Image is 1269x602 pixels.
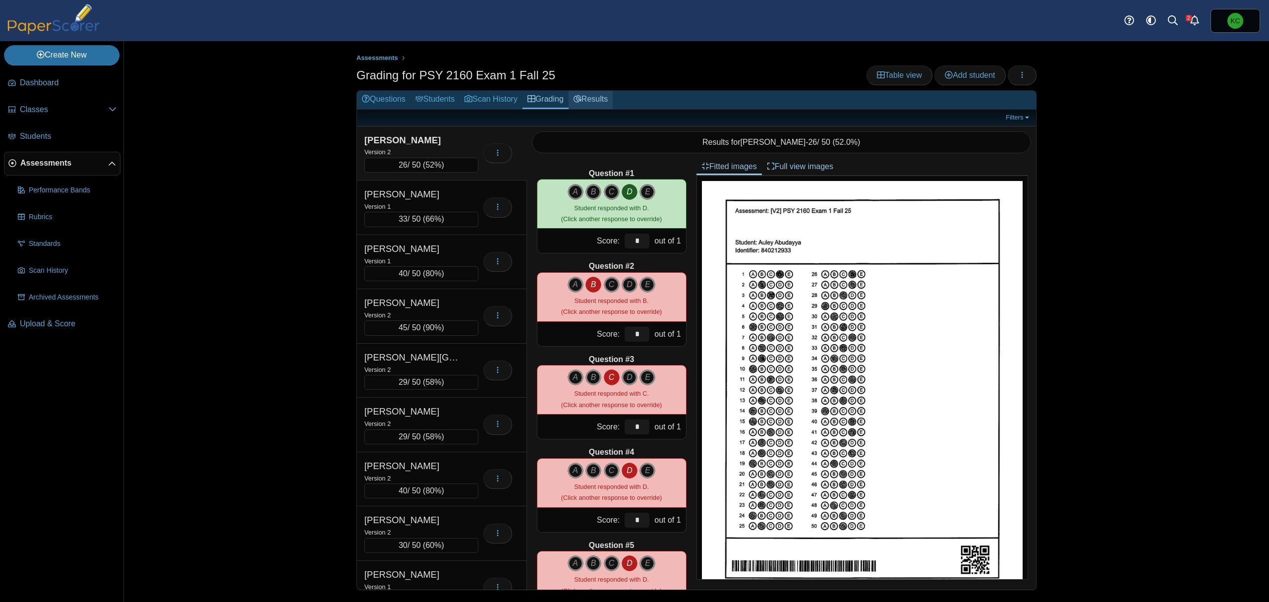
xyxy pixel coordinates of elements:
i: E [639,369,655,385]
b: Question #3 [589,354,634,365]
a: PaperScorer [4,27,103,36]
div: / 50 ( ) [364,375,478,390]
a: Rubrics [14,205,120,229]
span: 90% [425,323,441,332]
div: [PERSON_NAME] [364,134,463,147]
i: B [585,463,601,479]
span: 30 [399,541,407,549]
span: Archived Assessments [29,293,116,302]
a: Alerts [1184,10,1206,32]
i: A [568,369,583,385]
a: Full view images [762,158,838,175]
a: Scan History [14,259,120,283]
a: Standards [14,232,120,256]
a: Classes [4,98,120,122]
a: Scan History [460,91,522,109]
div: out of 1 [652,508,686,532]
span: 33 [399,215,407,223]
div: Score: [537,322,623,346]
small: (Click another response to override) [561,483,662,501]
div: [PERSON_NAME] [364,460,463,473]
span: 40 [399,269,407,278]
div: Results for - / 50 ( ) [532,131,1032,153]
small: (Click another response to override) [561,576,662,594]
a: Table view [866,65,932,85]
b: Question #5 [589,540,634,551]
small: (Click another response to override) [561,390,662,408]
small: Version 1 [364,583,391,591]
span: Kelly Charlton [1227,13,1243,29]
i: C [604,184,620,200]
span: 80% [425,486,441,495]
h1: Grading for PSY 2160 Exam 1 Fall 25 [356,67,555,84]
i: D [622,184,637,200]
span: Dashboard [20,77,116,88]
div: [PERSON_NAME] [364,188,463,201]
div: / 50 ( ) [364,266,478,281]
span: Classes [20,104,109,115]
i: D [622,369,637,385]
i: B [585,184,601,200]
a: Questions [357,91,410,109]
div: / 50 ( ) [364,429,478,444]
a: Assessments [4,152,120,176]
div: out of 1 [652,415,686,439]
div: / 50 ( ) [364,538,478,553]
div: [PERSON_NAME] [364,514,463,527]
span: 58% [425,378,441,386]
div: / 50 ( ) [364,320,478,335]
img: PaperScorer [4,4,103,34]
span: 40 [399,486,407,495]
b: Question #1 [589,168,634,179]
span: Upload & Score [20,318,116,329]
a: Filters [1003,113,1034,122]
i: E [639,555,655,571]
span: Kelly Charlton [1230,17,1240,24]
span: 26 [808,138,817,146]
i: D [622,555,637,571]
a: Performance Bands [14,179,120,202]
small: Version 1 [364,257,391,265]
small: Version 2 [364,475,391,482]
a: Fitted images [696,158,762,175]
small: Version 2 [364,311,391,319]
div: Score: [537,508,623,532]
span: 29 [399,432,407,441]
i: E [639,463,655,479]
i: D [622,463,637,479]
i: B [585,277,601,293]
small: (Click another response to override) [561,204,662,223]
div: / 50 ( ) [364,212,478,227]
small: (Click another response to override) [561,297,662,315]
a: Students [4,125,120,149]
div: out of 1 [652,322,686,346]
a: Dashboard [4,71,120,95]
span: [PERSON_NAME] [741,138,806,146]
span: 26 [399,161,407,169]
span: 80% [425,269,441,278]
a: Results [569,91,613,109]
i: B [585,369,601,385]
i: C [604,369,620,385]
span: 58% [425,432,441,441]
span: Rubrics [29,212,116,222]
span: 45 [399,323,407,332]
i: C [604,555,620,571]
div: / 50 ( ) [364,483,478,498]
span: Table view [877,71,922,79]
small: Version 1 [364,203,391,210]
div: [PERSON_NAME] [364,568,463,581]
div: [PERSON_NAME][GEOGRAPHIC_DATA] [364,351,463,364]
a: Students [410,91,460,109]
a: Assessments [354,52,401,64]
span: Student responded with C. [574,390,649,397]
span: Student responded with B. [575,297,649,304]
i: C [604,277,620,293]
b: Question #2 [589,261,634,272]
i: E [639,184,655,200]
i: C [604,463,620,479]
span: 52% [425,161,441,169]
div: [PERSON_NAME] [364,405,463,418]
a: Add student [934,65,1005,85]
i: A [568,184,583,200]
